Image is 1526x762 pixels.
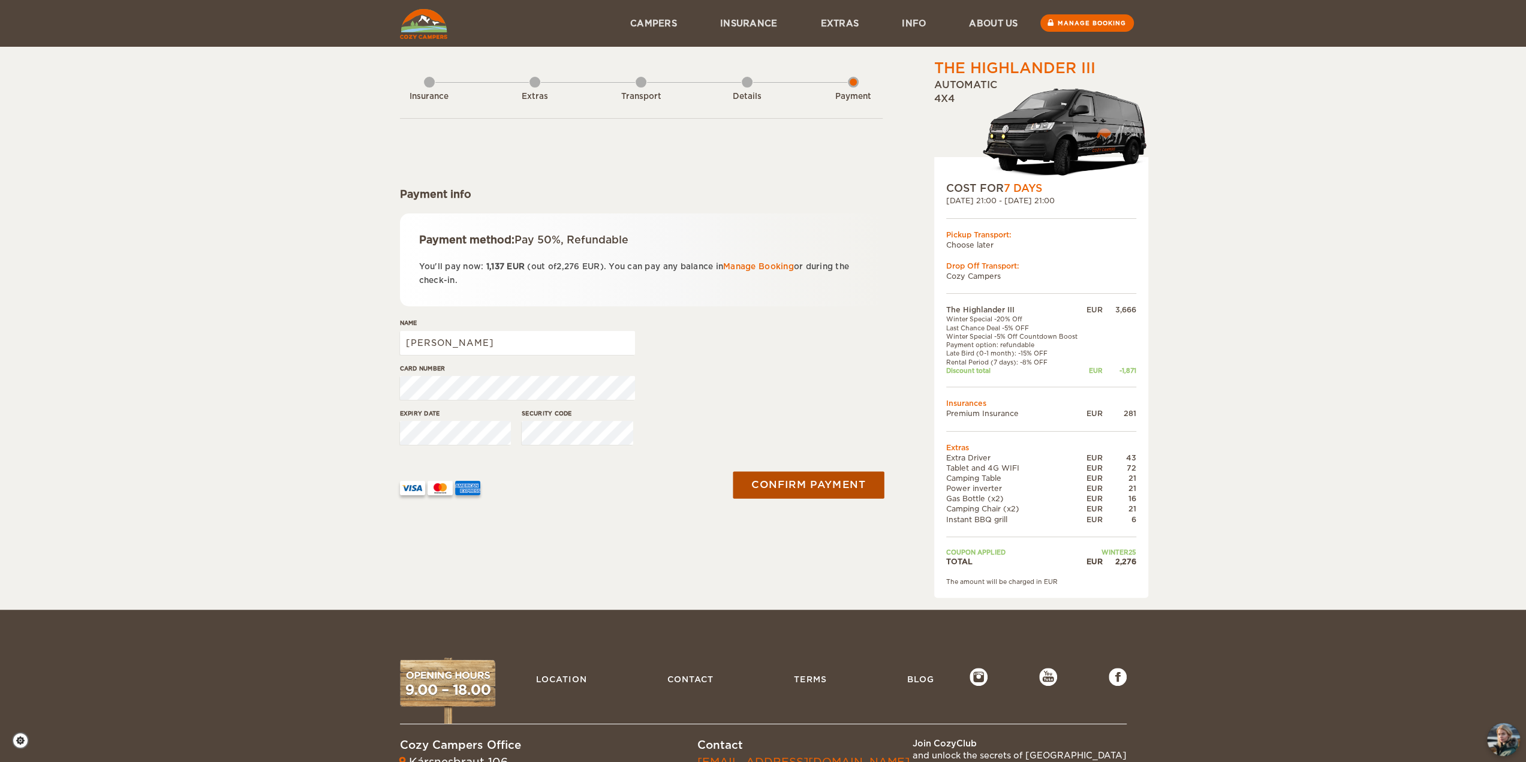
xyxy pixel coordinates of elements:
div: The Highlander III [934,58,1095,79]
div: EUR [1083,493,1102,504]
td: Late Bird (0-1 month): -15% OFF [946,349,1084,357]
div: 21 [1103,504,1136,514]
td: Coupon applied [946,548,1084,556]
div: 16 [1103,493,1136,504]
div: EUR [1083,453,1102,463]
div: COST FOR [946,181,1136,195]
label: Security code [522,409,633,418]
div: Transport [608,91,674,103]
div: Payment method: [419,233,863,247]
div: 3,666 [1103,305,1136,315]
td: WINTER25 [1083,548,1136,556]
td: Payment option: refundable [946,341,1084,349]
td: Winter Special -5% Off Countdown Boost [946,332,1084,341]
div: The amount will be charged in EUR [946,577,1136,586]
td: Camping Table [946,473,1084,483]
td: Winter Special -20% Off [946,315,1084,323]
a: Blog [901,668,940,691]
span: EUR [582,262,600,271]
div: Pickup Transport: [946,230,1136,240]
div: EUR [1083,483,1102,493]
td: Cozy Campers [946,271,1136,281]
a: Contact [661,668,719,691]
td: Gas Bottle (x2) [946,493,1084,504]
img: Cozy Campers [400,9,447,39]
div: Payment [820,91,886,103]
div: 72 [1103,463,1136,473]
a: Terms [787,668,832,691]
a: Manage Booking [723,262,794,271]
div: Insurance [396,91,462,103]
label: Expiry date [400,409,511,418]
td: Last Chance Deal -5% OFF [946,324,1084,332]
div: Details [714,91,780,103]
td: Rental Period (7 days): -8% OFF [946,358,1084,366]
div: Automatic 4x4 [934,79,1148,181]
div: Join CozyClub [913,737,1127,749]
div: -1,871 [1103,366,1136,375]
td: The Highlander III [946,305,1084,315]
span: 7 Days [1004,182,1042,194]
div: EUR [1083,366,1102,375]
div: EUR [1083,514,1102,525]
div: Drop Off Transport: [946,261,1136,271]
div: EUR [1083,556,1102,567]
label: Name [400,318,635,327]
div: 2,276 [1103,556,1136,567]
div: and unlock the secrets of [GEOGRAPHIC_DATA] [913,749,1127,761]
a: Cookie settings [12,732,37,749]
a: Location [529,668,592,691]
img: VISA [400,481,425,495]
div: 21 [1103,473,1136,483]
td: Premium Insurance [946,408,1084,418]
div: Extras [502,91,568,103]
span: Pay 50%, Refundable [514,234,628,246]
td: Power inverter [946,483,1084,493]
td: Choose later [946,240,1136,250]
td: TOTAL [946,556,1084,567]
img: Freyja at Cozy Campers [1487,723,1520,756]
label: Card number [400,364,635,373]
button: chat-button [1487,723,1520,756]
img: mastercard [428,481,453,495]
div: EUR [1083,504,1102,514]
p: You'll pay now: (out of ). You can pay any balance in or during the check-in. [419,260,863,288]
td: Extras [946,442,1136,453]
span: 2,276 [556,262,579,271]
td: Camping Chair (x2) [946,504,1084,514]
a: Manage booking [1040,14,1134,32]
div: Contact [697,737,910,753]
td: Instant BBQ grill [946,514,1084,525]
div: [DATE] 21:00 - [DATE] 21:00 [946,195,1136,206]
div: 6 [1103,514,1136,525]
span: 1,137 [486,262,504,271]
div: EUR [1083,305,1102,315]
td: Extra Driver [946,453,1084,463]
div: 43 [1103,453,1136,463]
div: EUR [1083,473,1102,483]
div: 281 [1103,408,1136,418]
img: AMEX [455,481,480,495]
div: EUR [1083,463,1102,473]
td: Insurances [946,398,1136,408]
span: EUR [507,262,525,271]
div: 21 [1103,483,1136,493]
button: Confirm payment [733,472,884,499]
div: Cozy Campers Office [400,737,621,753]
div: Payment info [400,187,883,201]
div: EUR [1083,408,1102,418]
img: stor-langur-4.png [982,82,1148,181]
td: Tablet and 4G WIFI [946,463,1084,473]
td: Discount total [946,366,1084,375]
